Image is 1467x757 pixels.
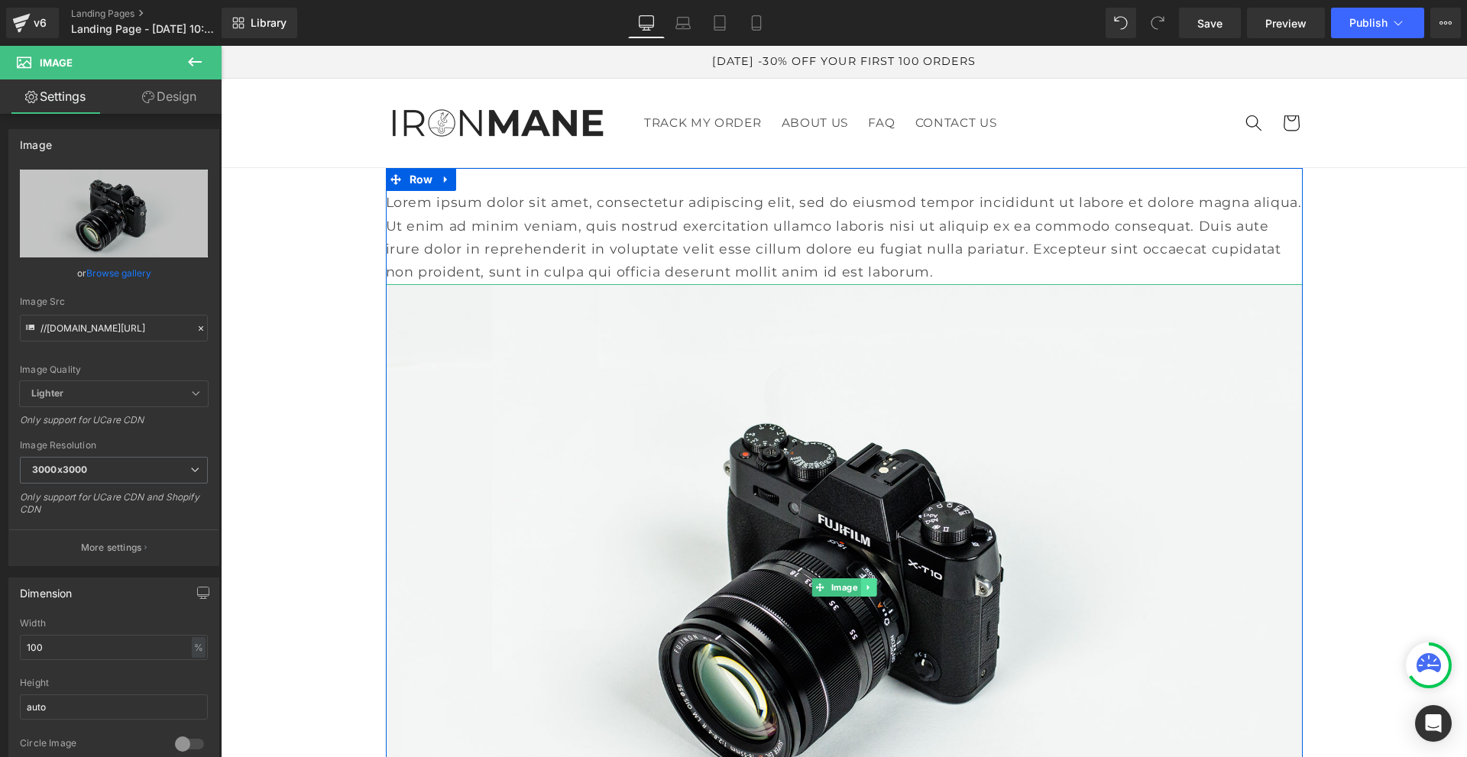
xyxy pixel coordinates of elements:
[20,130,52,151] div: Image
[665,8,701,38] a: Laptop
[20,737,160,753] div: Circle Image
[491,8,756,22] span: [DATE] -30% OFF YOUR FIRST 100 ORDERS
[161,54,390,100] img: Ironmane - US
[20,491,208,526] div: Only support for UCare CDN and Shopify CDN
[20,440,208,451] div: Image Resolution
[20,694,208,720] input: auto
[701,8,738,38] a: Tablet
[1331,8,1424,38] button: Publish
[1015,59,1051,95] summary: Search
[32,464,87,475] b: 3000x3000
[1349,17,1388,29] span: Publish
[6,8,59,38] a: v6
[1106,8,1136,38] button: Undo
[251,16,287,30] span: Library
[20,315,208,341] input: Link
[1430,8,1461,38] button: More
[86,260,151,286] a: Browse gallery
[1415,705,1452,742] div: Open Intercom Messenger
[9,529,219,565] button: More settings
[695,70,776,85] span: CONTACT US
[647,70,674,85] span: FAQ
[1197,15,1222,31] span: Save
[1265,15,1307,31] span: Preview
[738,8,775,38] a: Mobile
[154,48,397,107] a: Ironmane - US
[561,70,627,85] span: ABOUT US
[20,618,208,629] div: Width
[640,532,656,551] a: Expand / Collapse
[20,265,208,281] div: or
[71,23,218,35] span: Landing Page - [DATE] 10:08:29
[607,532,640,551] span: Image
[1247,8,1325,38] a: Preview
[628,8,665,38] a: Desktop
[40,57,73,69] span: Image
[684,60,785,95] a: CONTACT US
[31,387,63,399] b: Lighter
[1142,8,1173,38] button: Redo
[71,8,247,20] a: Landing Pages
[20,296,208,307] div: Image Src
[413,60,551,95] a: TRACK MY ORDER
[222,8,297,38] a: New Library
[215,122,235,145] a: Expand / Collapse
[165,145,1082,238] p: Lorem ipsum dolor sit amet, consectetur adipiscing elit, sed do eiusmod tempor incididunt ut labo...
[550,60,637,95] a: ABOUT US
[20,578,73,600] div: Dimension
[423,70,540,85] span: TRACK MY ORDER
[20,678,208,688] div: Height
[20,635,208,660] input: auto
[31,13,50,33] div: v6
[192,637,206,658] div: %
[20,414,208,436] div: Only support for UCare CDN
[637,60,684,95] a: FAQ
[114,79,225,114] a: Design
[81,541,142,555] p: More settings
[20,364,208,375] div: Image Quality
[185,122,216,145] span: Row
